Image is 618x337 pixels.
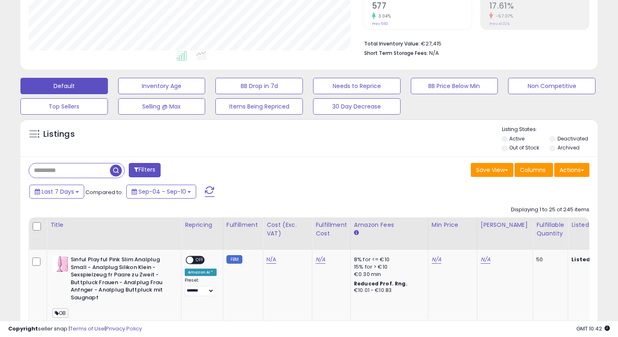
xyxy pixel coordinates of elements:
[354,271,422,278] div: €0.30 min
[489,21,510,26] small: Prev: 41.02%
[558,144,580,151] label: Archived
[354,263,422,271] div: 15% for > €10
[354,229,359,237] small: Amazon Fees.
[520,166,546,174] span: Columns
[118,78,206,94] button: Inventory Age
[215,98,303,115] button: Items Being Repriced
[20,78,108,94] button: Default
[493,13,513,19] small: -57.07%
[70,325,105,332] a: Terms of Use
[364,38,583,48] li: €27,415
[71,256,170,303] b: Sinful Playful Pink Slim Analplug Small - Analplug Silikon Klein - Sexspielzeug fr Paare zu Zweit...
[571,256,609,263] b: Listed Price:
[215,78,303,94] button: BB Drop in 7d
[20,98,108,115] button: Top Sellers
[226,221,260,229] div: Fulfillment
[354,256,422,263] div: 8% for <= €10
[429,49,439,57] span: N/A
[372,21,388,26] small: Prev: 560
[266,256,276,264] a: N/A
[376,13,391,19] small: 3.04%
[354,221,425,229] div: Amazon Fees
[313,78,401,94] button: Needs to Reprice
[126,185,196,199] button: Sep-04 - Sep-10
[508,78,596,94] button: Non Competitive
[193,257,206,264] span: OFF
[129,163,161,177] button: Filters
[471,163,513,177] button: Save View
[411,78,498,94] button: BB Price Below Min
[509,144,539,151] label: Out of Stock
[364,50,428,57] b: Short Term Storage Fees:
[226,255,242,264] small: FBM
[515,163,553,177] button: Columns
[558,135,588,142] label: Deactivated
[511,206,589,214] div: Displaying 1 to 25 of 245 items
[266,221,309,238] div: Cost (Exc. VAT)
[185,269,217,276] div: Amazon AI *
[481,221,529,229] div: [PERSON_NAME]
[554,163,589,177] button: Actions
[502,126,598,133] p: Listing States:
[354,287,422,294] div: €10.01 - €10.83
[139,188,186,196] span: Sep-04 - Sep-10
[576,325,610,332] span: 2025-09-18 10:42 GMT
[118,98,206,115] button: Selling @ Max
[52,308,68,318] span: OB
[372,1,472,12] h2: 577
[481,256,490,264] a: N/A
[43,129,75,140] h5: Listings
[29,185,84,199] button: Last 7 Days
[50,221,178,229] div: Title
[489,1,589,12] h2: 17.61%
[432,256,441,264] a: N/A
[364,40,420,47] b: Total Inventory Value:
[536,256,562,263] div: 50
[8,325,38,332] strong: Copyright
[185,278,217,296] div: Preset:
[106,325,142,332] a: Privacy Policy
[509,135,524,142] label: Active
[52,256,69,272] img: 31nWqMTz1GL._SL40_.jpg
[316,256,325,264] a: N/A
[42,188,74,196] span: Last 7 Days
[85,188,123,196] span: Compared to:
[536,221,564,238] div: Fulfillable Quantity
[313,98,401,115] button: 30 Day Decrease
[354,280,408,287] b: Reduced Prof. Rng.
[8,325,142,333] div: seller snap | |
[432,221,474,229] div: Min Price
[185,221,219,229] div: Repricing
[316,221,347,238] div: Fulfillment Cost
